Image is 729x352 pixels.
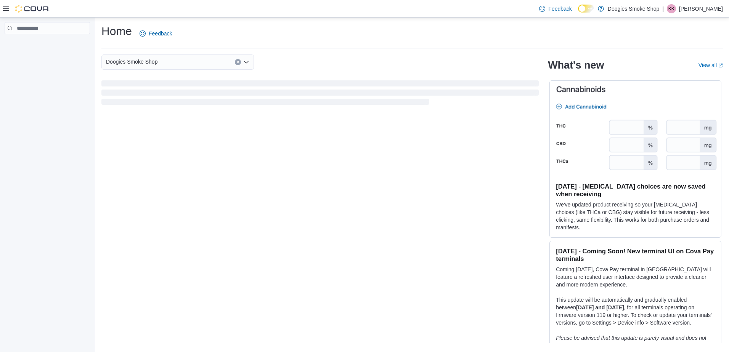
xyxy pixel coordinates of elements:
[101,82,539,106] span: Loading
[548,5,572,13] span: Feedback
[608,4,659,13] p: Doogies Smoke Shop
[556,247,715,262] h3: [DATE] - Coming Soon! New terminal UI on Cova Pay terminals
[718,63,723,68] svg: External link
[243,59,249,65] button: Open list of options
[576,304,624,310] strong: [DATE] and [DATE]
[662,4,664,13] p: |
[536,1,575,16] a: Feedback
[556,201,715,231] p: We've updated product receiving so your [MEDICAL_DATA] choices (like THCa or CBG) stay visible fo...
[5,36,90,54] nav: Complex example
[106,57,157,66] span: Doogies Smoke Shop
[667,4,676,13] div: Kandice Kawski
[548,59,604,71] h2: What's new
[679,4,723,13] p: [PERSON_NAME]
[136,26,175,41] a: Feedback
[556,182,715,198] h3: [DATE] - [MEDICAL_DATA] choices are now saved when receiving
[556,266,715,288] p: Coming [DATE], Cova Pay terminal in [GEOGRAPHIC_DATA] will feature a refreshed user interface des...
[578,5,594,13] input: Dark Mode
[668,4,674,13] span: KK
[698,62,723,68] a: View allExternal link
[15,5,50,13] img: Cova
[235,59,241,65] button: Clear input
[556,296,715,326] p: This update will be automatically and gradually enabled between , for all terminals operating on ...
[149,30,172,37] span: Feedback
[556,335,707,349] em: Please be advised that this update is purely visual and does not impact payment functionality.
[101,24,132,39] h1: Home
